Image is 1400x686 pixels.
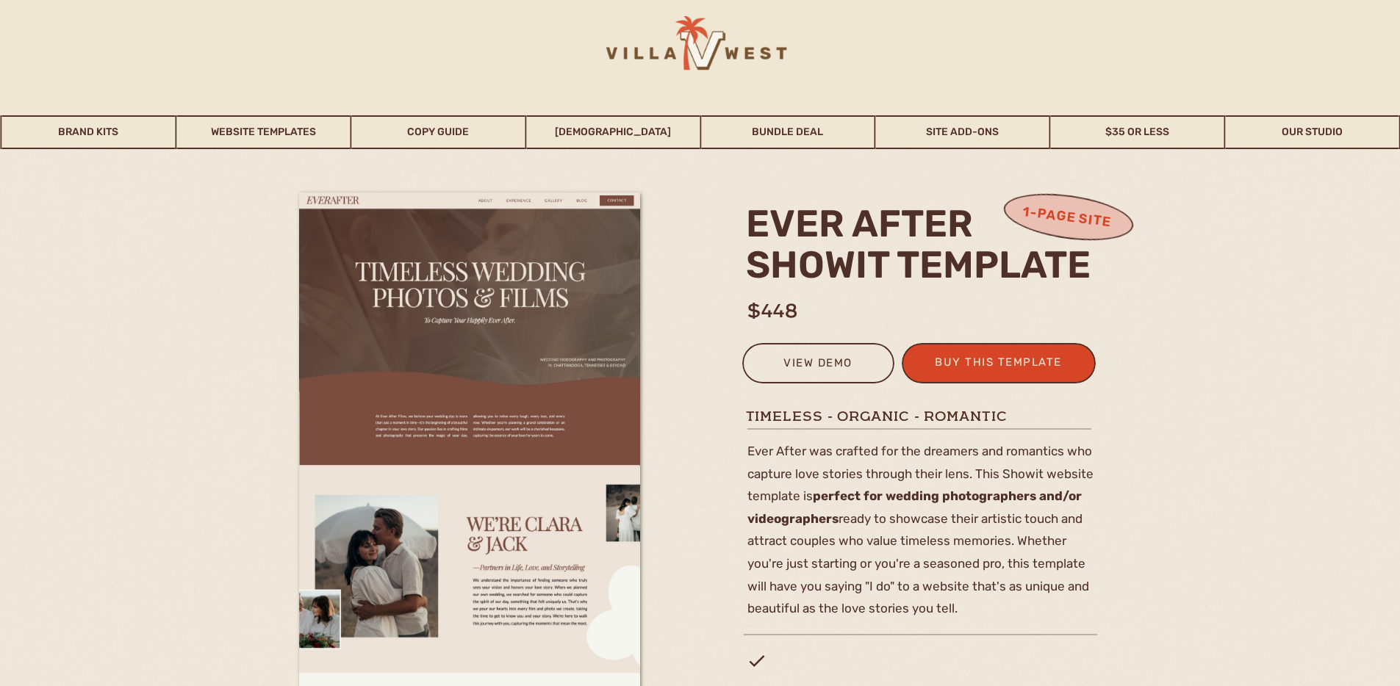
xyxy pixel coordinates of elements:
[176,115,350,149] a: Website Templates
[746,407,1096,425] h1: timeless - organic - romantic
[752,353,885,378] a: view demo
[876,115,1049,149] a: Site Add-Ons
[747,440,1097,624] p: Ever After was crafted for the dreamers and romantics who capture love stories through their lens...
[2,115,176,149] a: Brand Kits
[351,115,525,149] a: Copy Guide
[1051,115,1224,149] a: $35 or Less
[1226,115,1399,149] a: Our Studio
[746,203,1101,292] h2: ever after Showit template
[701,115,875,149] a: Bundle Deal
[747,488,1082,526] b: perfect for wedding photographers and/or videographers
[927,353,1071,377] a: buy this template
[747,297,1105,319] h1: $448
[526,115,700,149] a: [DEMOGRAPHIC_DATA]
[1005,200,1127,236] h3: 1-page site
